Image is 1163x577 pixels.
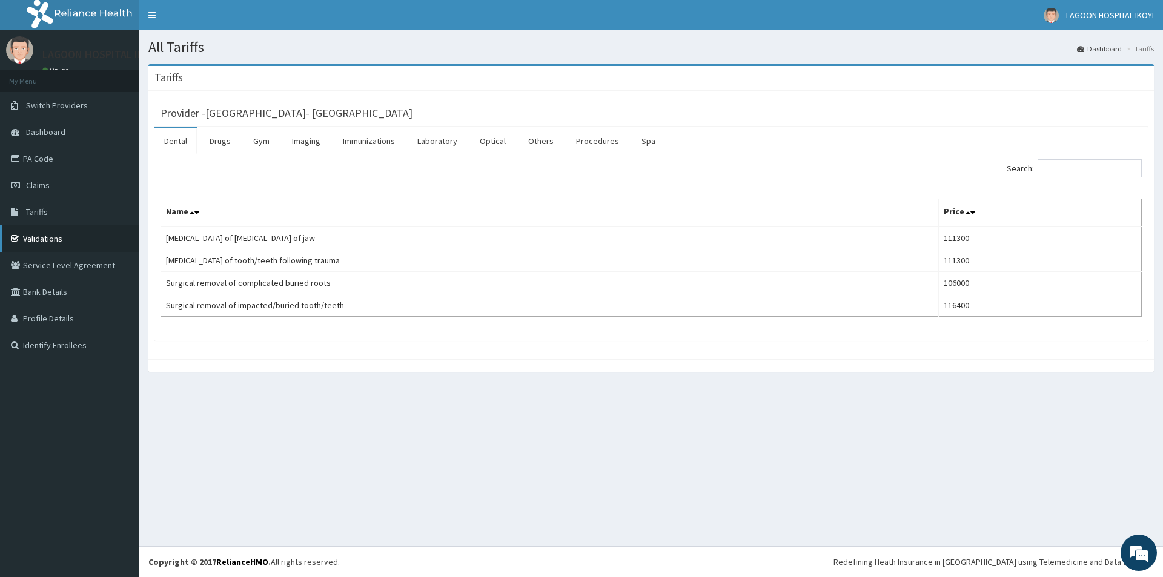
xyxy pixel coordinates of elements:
a: Online [42,66,71,74]
div: Redefining Heath Insurance in [GEOGRAPHIC_DATA] using Telemedicine and Data Science! [833,556,1154,568]
input: Search: [1038,159,1142,177]
span: LAGOON HOSPITAL IKOYI [1066,10,1154,21]
strong: Copyright © 2017 . [148,556,271,567]
span: Claims [26,180,50,191]
a: Immunizations [333,128,405,154]
a: RelianceHMO [216,556,268,567]
span: Dashboard [26,127,65,137]
li: Tariffs [1123,44,1154,54]
label: Search: [1007,159,1142,177]
a: Gym [244,128,279,154]
td: 116400 [939,294,1142,317]
a: Spa [632,128,665,154]
th: Name [161,199,939,227]
img: User Image [1044,8,1059,23]
a: Others [519,128,563,154]
th: Price [939,199,1142,227]
h3: Provider - [GEOGRAPHIC_DATA]- [GEOGRAPHIC_DATA] [161,108,413,119]
a: Procedures [566,128,629,154]
p: LAGOON HOSPITAL IKOYI [42,49,159,60]
a: Optical [470,128,515,154]
td: Surgical removal of complicated buried roots [161,272,939,294]
span: Tariffs [26,206,48,217]
a: Dental [154,128,197,154]
td: Surgical removal of impacted/buried tooth/teeth [161,294,939,317]
td: 106000 [939,272,1142,294]
a: Dashboard [1077,44,1122,54]
td: 111300 [939,249,1142,272]
h3: Tariffs [154,72,183,83]
span: Switch Providers [26,100,88,111]
a: Laboratory [408,128,467,154]
footer: All rights reserved. [139,546,1163,577]
img: User Image [6,36,33,64]
h1: All Tariffs [148,39,1154,55]
a: Drugs [200,128,240,154]
a: Imaging [282,128,330,154]
td: [MEDICAL_DATA] of tooth/teeth following trauma [161,249,939,272]
td: [MEDICAL_DATA] of [MEDICAL_DATA] of jaw [161,226,939,249]
td: 111300 [939,226,1142,249]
